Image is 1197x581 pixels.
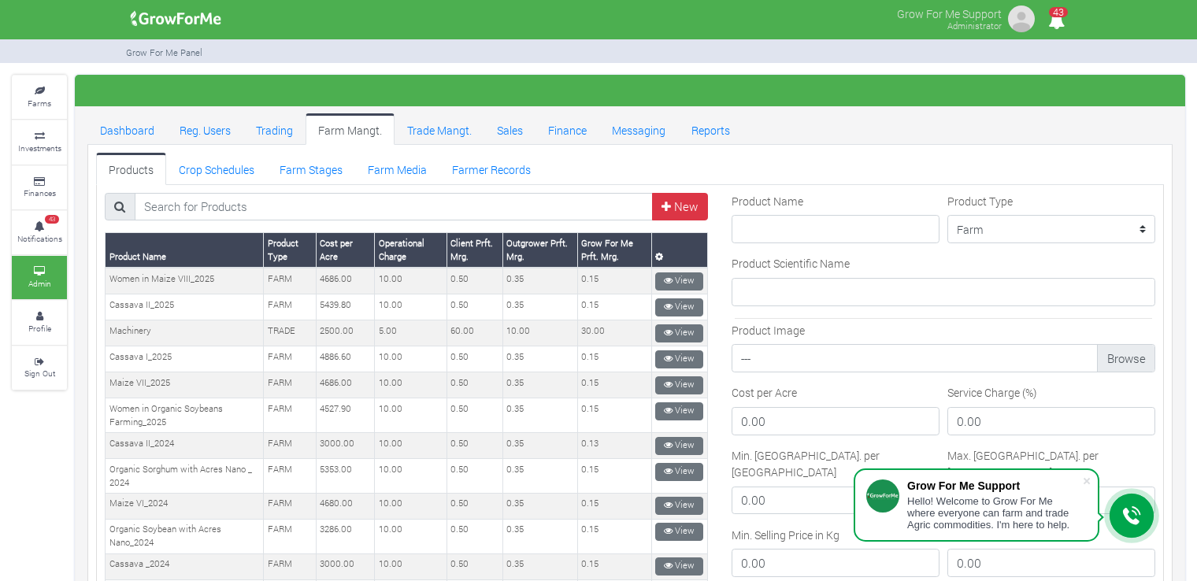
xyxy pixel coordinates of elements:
[447,553,502,579] td: 0.50
[12,346,67,390] a: Sign Out
[264,268,316,294] td: FARM
[447,493,502,519] td: 0.50
[106,233,264,268] th: Product Name
[355,153,439,184] a: Farm Media
[24,187,56,198] small: Finances
[907,495,1082,531] div: Hello! Welcome to Grow For Me where everyone can farm and trade Agric commodities. I'm here to help.
[447,294,502,320] td: 0.50
[316,553,374,579] td: 3000.00
[12,256,67,299] a: Admin
[264,493,316,519] td: FARM
[106,294,264,320] td: Cassava II_2025
[577,268,651,294] td: 0.15
[106,372,264,398] td: Maize VII_2025
[106,553,264,579] td: Cassava _2024
[577,519,651,553] td: 0.15
[375,346,447,372] td: 10.00
[264,320,316,346] td: TRADE
[106,346,264,372] td: Cassava I_2025
[655,557,703,575] a: View
[17,233,62,244] small: Notifications
[484,113,535,145] a: Sales
[264,459,316,494] td: FARM
[502,553,577,579] td: 0.35
[577,398,651,433] td: 0.15
[947,447,1155,480] label: Max. [GEOGRAPHIC_DATA]. per [GEOGRAPHIC_DATA]
[447,233,502,268] th: Client Prft. Mrg.
[125,3,227,35] img: growforme image
[652,193,708,221] a: New
[106,519,264,553] td: Organic Soybean with Acres Nano_2024
[732,344,1155,372] label: ---
[106,268,264,294] td: Women in Maize VIII_2025
[45,215,59,224] span: 43
[447,459,502,494] td: 0.50
[577,294,651,320] td: 0.15
[655,497,703,515] a: View
[375,320,447,346] td: 5.00
[947,20,1002,31] small: Administrator
[732,447,939,480] label: Min. [GEOGRAPHIC_DATA]. per [GEOGRAPHIC_DATA]
[1006,3,1037,35] img: growforme image
[375,398,447,433] td: 10.00
[12,211,67,254] a: 43 Notifications
[1041,3,1072,39] i: Notifications
[655,463,703,481] a: View
[655,272,703,290] a: View
[502,398,577,433] td: 0.35
[732,322,805,339] label: Product Image
[316,459,374,494] td: 5353.00
[502,268,577,294] td: 0.35
[264,398,316,433] td: FARM
[577,346,651,372] td: 0.15
[655,298,703,316] a: View
[316,433,374,459] td: 3000.00
[655,402,703,420] a: View
[375,433,447,459] td: 10.00
[126,46,202,58] small: Grow For Me Panel
[577,233,651,268] th: Grow For Me Prft. Mrg.
[12,166,67,209] a: Finances
[679,113,743,145] a: Reports
[447,268,502,294] td: 0.50
[106,398,264,433] td: Women in Organic Soybeans Farming_2025
[264,372,316,398] td: FARM
[577,553,651,579] td: 0.15
[12,120,67,164] a: Investments
[264,433,316,459] td: FARM
[106,433,264,459] td: Cassava II_2024
[439,153,543,184] a: Farmer Records
[96,153,166,184] a: Products
[732,384,797,401] label: Cost per Acre
[447,372,502,398] td: 0.50
[24,368,55,379] small: Sign Out
[577,320,651,346] td: 30.00
[502,493,577,519] td: 0.35
[316,233,374,268] th: Cost per Acre
[87,113,167,145] a: Dashboard
[12,301,67,344] a: Profile
[655,376,703,394] a: View
[316,346,374,372] td: 4886.60
[599,113,678,145] a: Messaging
[577,493,651,519] td: 0.15
[502,459,577,494] td: 0.35
[264,553,316,579] td: FARM
[1041,15,1072,30] a: 43
[106,320,264,346] td: Machinery
[306,113,395,145] a: Farm Mangt.
[655,350,703,368] a: View
[577,433,651,459] td: 0.13
[106,493,264,519] td: Maize VI_2024
[502,320,577,346] td: 10.00
[732,527,839,543] label: Min. Selling Price in Kg
[375,519,447,553] td: 10.00
[28,278,51,289] small: Admin
[28,98,51,109] small: Farms
[577,459,651,494] td: 0.15
[447,398,502,433] td: 0.50
[316,372,374,398] td: 4686.00
[375,553,447,579] td: 10.00
[502,433,577,459] td: 0.35
[316,320,374,346] td: 2500.00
